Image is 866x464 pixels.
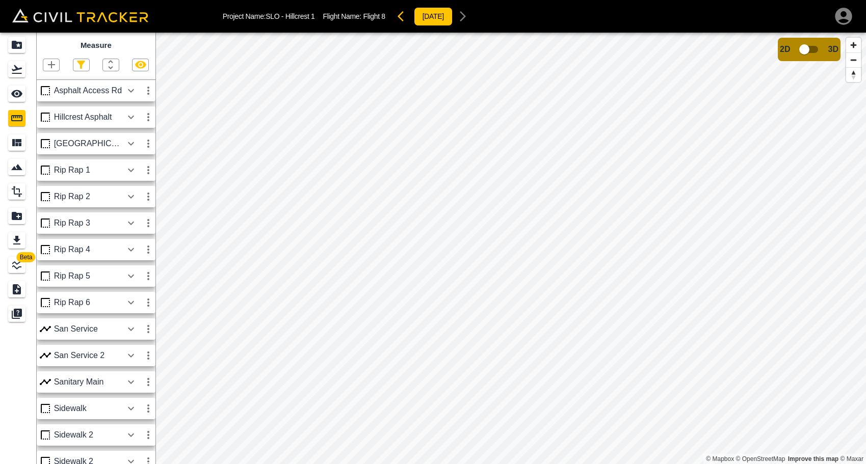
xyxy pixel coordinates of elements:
a: Mapbox [706,455,734,462]
button: Reset bearing to north [846,67,861,82]
span: Flight 8 [363,12,385,20]
button: Zoom out [846,52,861,67]
span: 3D [828,45,838,54]
canvas: Map [155,33,866,464]
img: Civil Tracker [12,9,148,23]
button: [DATE] [414,7,453,26]
a: OpenStreetMap [736,455,785,462]
span: 2D [780,45,790,54]
p: Flight Name: [323,12,385,20]
a: Maxar [840,455,863,462]
p: Project Name: SLO - Hillcrest 1 [223,12,315,20]
button: Zoom in [846,38,861,52]
a: Map feedback [788,455,838,462]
